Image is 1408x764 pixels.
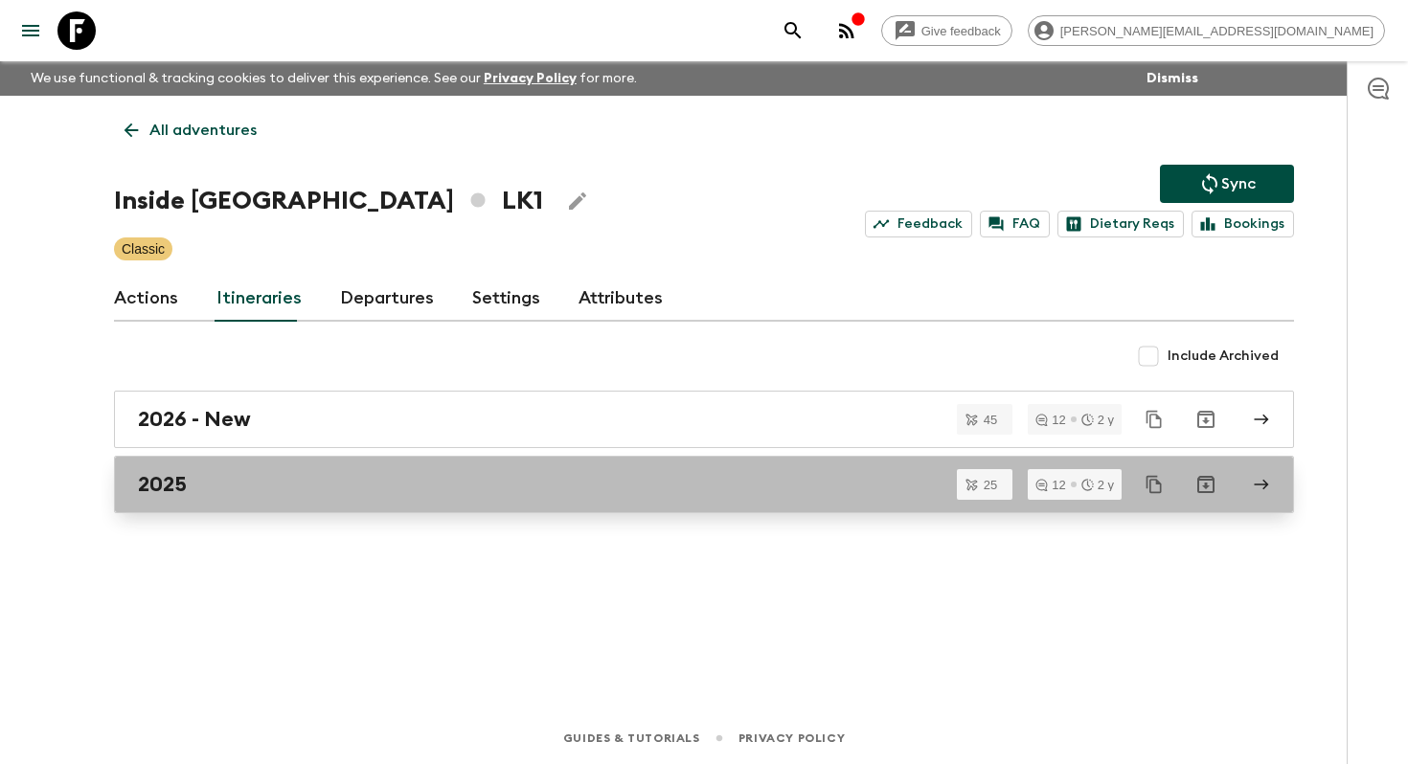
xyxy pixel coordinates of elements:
[1057,211,1184,237] a: Dietary Reqs
[1035,479,1065,491] div: 12
[1137,402,1171,437] button: Duplicate
[1137,467,1171,502] button: Duplicate
[138,472,187,497] h2: 2025
[980,211,1050,237] a: FAQ
[216,276,302,322] a: Itineraries
[340,276,434,322] a: Departures
[1221,172,1256,195] p: Sync
[114,111,267,149] a: All adventures
[484,72,577,85] a: Privacy Policy
[1035,414,1065,426] div: 12
[23,61,645,96] p: We use functional & tracking cookies to deliver this experience. See our for more.
[1160,165,1294,203] button: Sync adventure departures to the booking engine
[1142,65,1203,92] button: Dismiss
[114,391,1294,448] a: 2026 - New
[114,276,178,322] a: Actions
[1050,24,1384,38] span: [PERSON_NAME][EMAIL_ADDRESS][DOMAIN_NAME]
[114,456,1294,513] a: 2025
[122,239,165,258] p: Classic
[1187,465,1225,504] button: Archive
[1168,347,1279,366] span: Include Archived
[579,276,663,322] a: Attributes
[472,276,540,322] a: Settings
[1028,15,1385,46] div: [PERSON_NAME][EMAIL_ADDRESS][DOMAIN_NAME]
[1192,211,1294,237] a: Bookings
[972,414,1009,426] span: 45
[149,119,257,142] p: All adventures
[138,407,251,432] h2: 2026 - New
[114,182,543,220] h1: Inside [GEOGRAPHIC_DATA] LK1
[1081,479,1114,491] div: 2 y
[865,211,972,237] a: Feedback
[558,182,597,220] button: Edit Adventure Title
[774,11,812,50] button: search adventures
[972,479,1009,491] span: 25
[911,24,1011,38] span: Give feedback
[563,728,700,749] a: Guides & Tutorials
[881,15,1012,46] a: Give feedback
[1187,400,1225,438] button: Archive
[11,11,50,50] button: menu
[738,728,845,749] a: Privacy Policy
[1081,414,1114,426] div: 2 y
